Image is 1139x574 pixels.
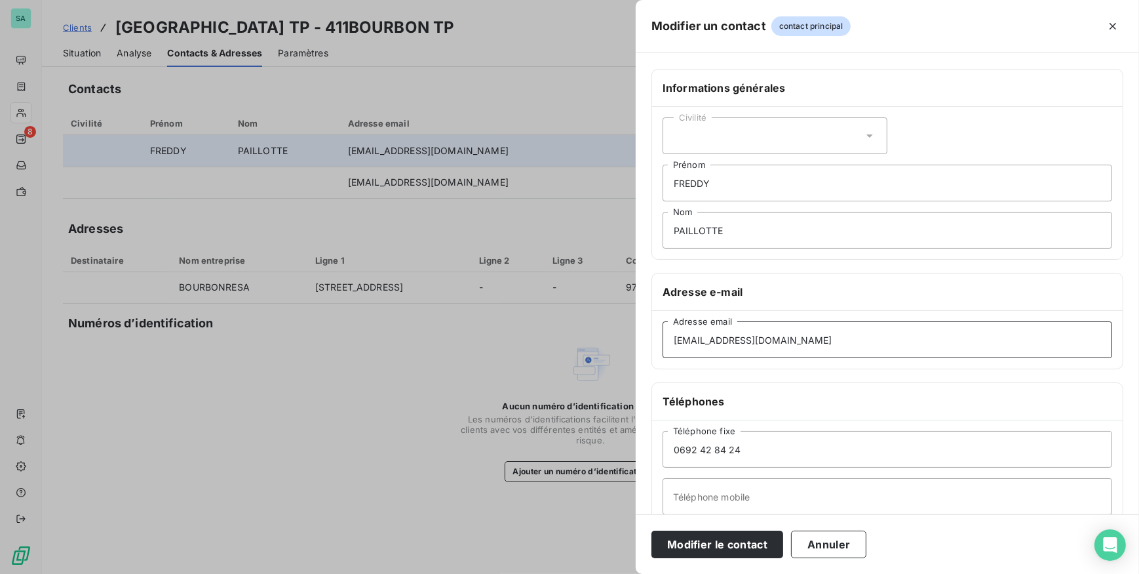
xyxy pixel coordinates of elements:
[651,17,766,35] h5: Modifier un contact
[663,478,1112,515] input: placeholder
[663,394,1112,409] h6: Téléphones
[771,16,851,36] span: contact principal
[663,165,1112,201] input: placeholder
[663,431,1112,468] input: placeholder
[1094,529,1126,561] div: Open Intercom Messenger
[663,80,1112,96] h6: Informations générales
[651,531,783,558] button: Modifier le contact
[663,284,1112,300] h6: Adresse e-mail
[663,321,1112,358] input: placeholder
[791,531,866,558] button: Annuler
[663,212,1112,249] input: placeholder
